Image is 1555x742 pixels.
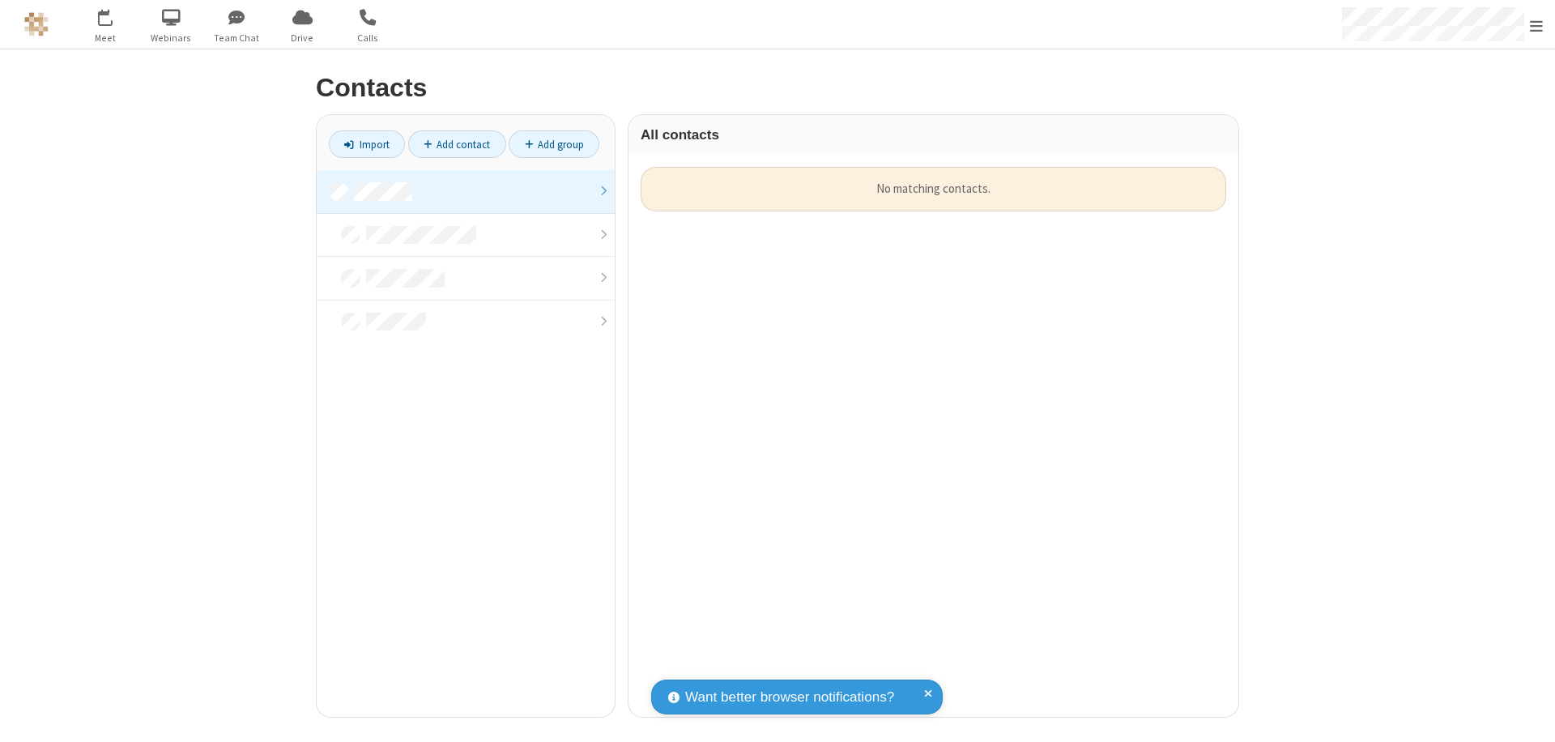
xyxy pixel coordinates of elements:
[509,130,599,158] a: Add group
[408,130,506,158] a: Add contact
[141,31,202,45] span: Webinars
[75,31,136,45] span: Meet
[641,167,1226,211] div: No matching contacts.
[272,31,333,45] span: Drive
[207,31,267,45] span: Team Chat
[628,155,1238,717] div: grid
[316,74,1239,102] h2: Contacts
[338,31,398,45] span: Calls
[641,127,1226,143] h3: All contacts
[685,687,894,708] span: Want better browser notifications?
[329,130,405,158] a: Import
[109,9,120,21] div: 9
[24,12,49,36] img: QA Selenium DO NOT DELETE OR CHANGE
